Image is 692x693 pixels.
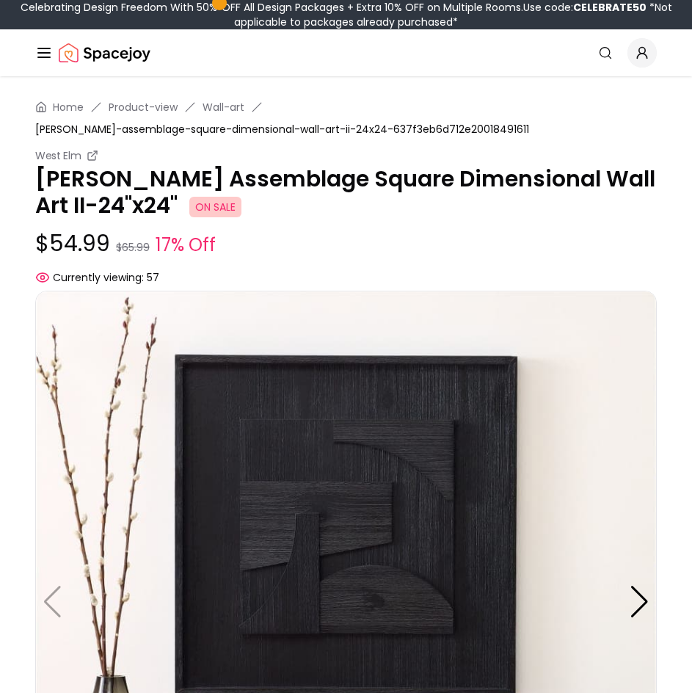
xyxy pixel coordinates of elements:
small: 17% Off [156,232,216,258]
nav: Global [35,29,657,76]
a: Home [53,100,84,115]
a: Wall-art [203,100,244,115]
img: Spacejoy Logo [59,38,150,68]
a: Spacejoy [59,38,150,68]
a: Product-view [109,100,178,115]
span: Currently viewing: [53,270,144,285]
span: [PERSON_NAME]-assemblage-square-dimensional-wall-art-ii-24x24-637f3eb6d712e20018491611 [35,122,529,137]
span: 57 [147,270,159,285]
p: $54.99 [35,231,657,258]
nav: breadcrumb [35,100,657,137]
small: West Elm [35,148,81,163]
small: $65.99 [116,240,150,255]
p: [PERSON_NAME] Assemblage Square Dimensional Wall Art II-24"x24" [35,166,657,219]
span: ON SALE [189,197,241,217]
